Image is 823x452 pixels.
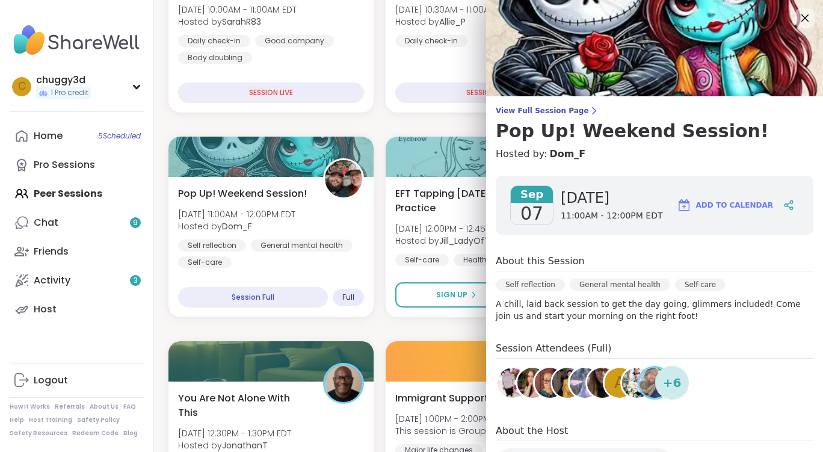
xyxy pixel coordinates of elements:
[603,366,637,400] a: A
[622,368,652,398] img: Jessiegirl0719
[561,210,662,222] span: 11:00AM - 12:00PM EDT
[395,235,540,247] span: Hosted by
[395,391,519,406] span: Immigrant Support Circle
[10,403,50,411] a: How It Works
[34,303,57,316] div: Host
[395,82,581,103] div: SESSION LIVE
[663,374,682,392] span: + 6
[251,240,353,252] div: General mental health
[498,368,528,398] img: Recovery
[496,106,813,142] a: View Full Session PagePop Up! Weekend Session!
[454,254,526,266] div: Healthy habits
[98,131,141,141] span: 5 Scheduled
[570,368,600,398] img: lyssa
[10,266,144,295] a: Activity3
[34,245,69,258] div: Friends
[395,4,513,16] span: [DATE] 10:30AM - 11:00AM EDT
[34,374,68,387] div: Logout
[533,366,567,400] a: HeatherCM24
[496,106,813,116] span: View Full Session Page
[496,298,813,322] p: A chill, laid back session to get the day going, glimmers included! Come join us and start your m...
[395,425,521,437] span: This session is Group-hosted
[178,427,291,439] span: [DATE] 12:30PM - 1:30PM EDT
[10,295,144,324] a: Host
[496,341,813,359] h4: Session Attendees (Full)
[671,191,778,220] button: Add to Calendar
[178,256,232,268] div: Self-care
[614,371,625,395] span: A
[18,79,26,94] span: c
[178,240,246,252] div: Self reflection
[222,439,268,451] b: JonathanT
[10,19,144,61] img: ShareWell Nav Logo
[516,366,549,400] a: shelleehance
[395,35,467,47] div: Daily check-in
[123,429,138,438] a: Blog
[178,287,328,308] div: Session Full
[496,424,813,441] h4: About the Host
[10,208,144,237] a: Chat9
[395,282,518,308] button: Sign Up
[178,35,250,47] div: Daily check-in
[439,16,466,28] b: Allie_P
[549,147,585,161] a: Dom_F
[10,429,67,438] a: Safety Resources
[34,274,70,287] div: Activity
[496,279,565,291] div: Self reflection
[178,187,307,201] span: Pop Up! Weekend Session!
[496,366,529,400] a: Recovery
[134,276,138,286] span: 3
[29,416,72,424] a: Host Training
[620,366,654,400] a: Jessiegirl0719
[178,391,310,420] span: You Are Not Alone With This
[677,198,691,212] img: ShareWell Logomark
[34,216,58,229] div: Chat
[51,88,88,98] span: 1 Pro credit
[568,366,602,400] a: lyssa
[178,52,252,64] div: Body doubling
[570,279,670,291] div: General mental health
[10,122,144,150] a: Home5Scheduled
[587,368,617,398] img: Aelic12
[585,366,619,400] a: Aelic12
[675,279,726,291] div: Self-care
[255,35,334,47] div: Good company
[436,289,467,300] span: Sign Up
[696,200,773,211] span: Add to Calendar
[10,150,144,179] a: Pro Sessions
[178,220,295,232] span: Hosted by
[77,416,120,424] a: Safety Policy
[178,82,364,103] div: SESSION LIVE
[10,366,144,395] a: Logout
[222,16,261,28] b: SarahR83
[511,186,553,203] span: Sep
[325,365,362,402] img: JonathanT
[640,368,670,398] img: BRandom502
[496,120,813,142] h3: Pop Up! Weekend Session!
[439,235,540,247] b: Jill_LadyOfTheMountain
[36,73,91,87] div: chuggy3d
[552,368,582,398] img: mrsperozek43
[520,203,543,224] span: 07
[395,187,527,215] span: EFT Tapping [DATE] Practice
[34,158,95,172] div: Pro Sessions
[395,16,513,28] span: Hosted by
[90,403,119,411] a: About Us
[535,368,565,398] img: HeatherCM24
[72,429,119,438] a: Redeem Code
[10,416,24,424] a: Help
[325,160,362,197] img: Dom_F
[395,254,449,266] div: Self-care
[34,129,63,143] div: Home
[638,366,671,400] a: BRandom502
[342,293,354,302] span: Full
[178,439,291,451] span: Hosted by
[395,223,540,235] span: [DATE] 12:00PM - 12:45PM EDT
[178,16,297,28] span: Hosted by
[10,237,144,266] a: Friends
[178,4,297,16] span: [DATE] 10:00AM - 11:00AM EDT
[517,368,547,398] img: shelleehance
[550,366,584,400] a: mrsperozek43
[133,218,138,228] span: 9
[123,403,136,411] a: FAQ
